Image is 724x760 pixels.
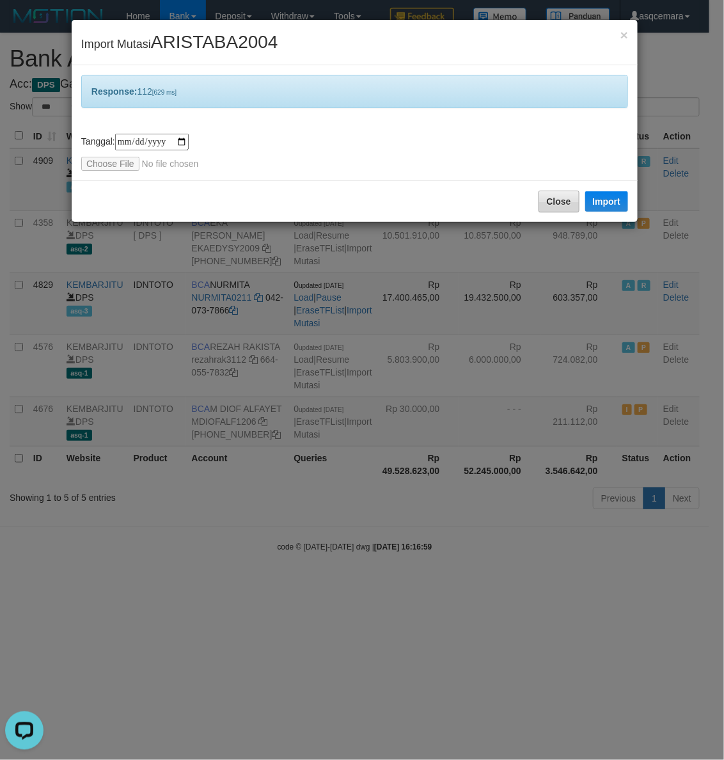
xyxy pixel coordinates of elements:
span: × [620,28,628,42]
button: Close [539,191,579,212]
span: ARISTABA2004 [151,32,278,52]
span: Import Mutasi [81,38,278,51]
div: 112 [81,75,628,108]
button: Import [585,191,629,212]
div: Tanggal: [81,134,628,171]
button: Open LiveChat chat widget [5,5,43,44]
b: Response: [91,86,138,97]
span: [629 ms] [152,89,177,96]
button: Close [620,28,628,42]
